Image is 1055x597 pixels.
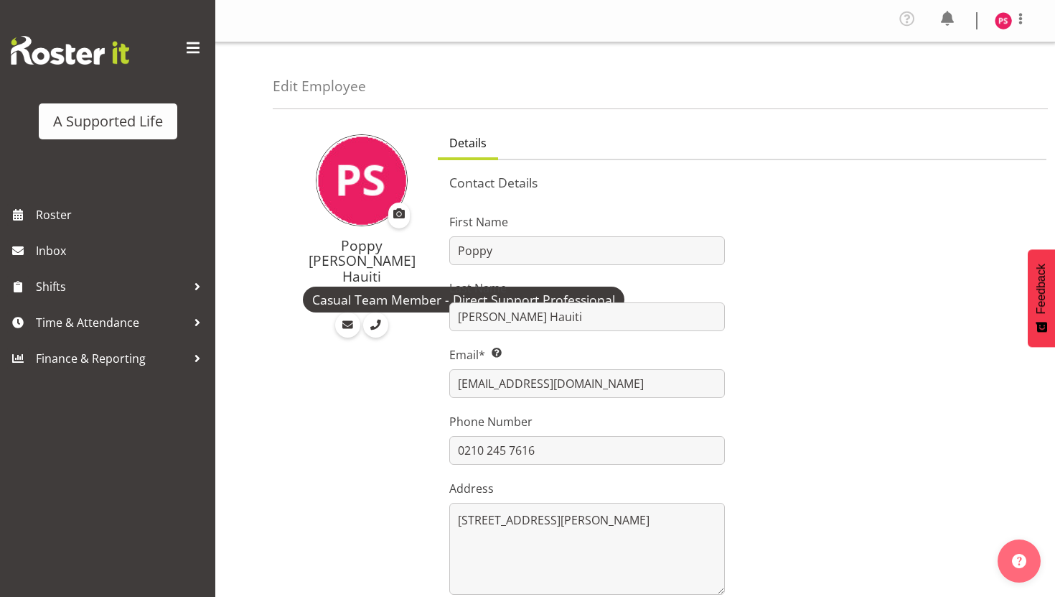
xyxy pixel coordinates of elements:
label: Phone Number [449,413,725,430]
h5: Contact Details [449,175,1035,190]
span: Roster [36,204,208,226]
label: Email* [449,346,725,364]
img: poppy-spackman-hauiti11395.jpg [995,12,1012,29]
span: Shifts [36,276,187,297]
span: Casual Team Member - Direct Support Professional [312,290,615,309]
img: poppy-spackman-hauiti11395.jpg [316,134,408,226]
span: Time & Attendance [36,312,187,333]
span: Feedback [1035,264,1048,314]
input: Phone Number [449,436,725,465]
img: help-xxl-2.png [1012,554,1026,568]
input: Email Address [449,369,725,398]
label: Last Name [449,279,725,297]
span: Details [449,134,487,152]
span: Finance & Reporting [36,348,187,369]
span: Inbox [36,240,208,262]
button: Feedback - Show survey [1028,249,1055,347]
label: Address [449,480,725,497]
input: Last Name [449,302,725,331]
a: Call Employee [363,313,388,338]
div: A Supported Life [53,111,163,132]
input: First Name [449,236,725,265]
h4: Edit Employee [273,78,366,94]
h4: Poppy [PERSON_NAME] Hauiti [303,238,421,284]
label: First Name [449,213,725,231]
img: Rosterit website logo [11,36,129,65]
a: Email Employee [335,313,360,338]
